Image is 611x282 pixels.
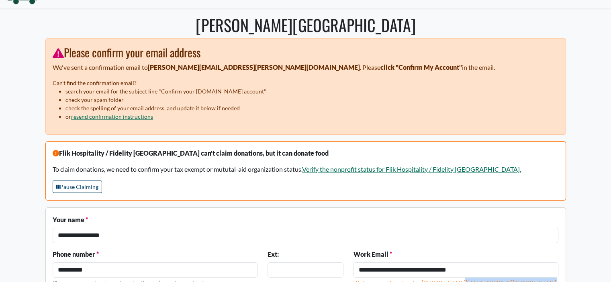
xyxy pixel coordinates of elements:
[353,250,392,259] label: Work Email
[53,79,558,87] p: Can't find the confirmation email?
[53,164,558,174] p: To claim donations, we need to confirm your tax exempt or mututal-aid organization status.
[53,63,558,72] p: We've sent a confirmation email to . Please in the email.
[53,46,558,59] h3: Please confirm your email address
[268,250,279,259] label: Ext:
[45,15,566,34] h1: [PERSON_NAME][GEOGRAPHIC_DATA]
[65,112,558,121] li: or
[53,148,558,158] p: Flik Hospitality / Fidelity [GEOGRAPHIC_DATA] can't claim donations, but it can donate food
[380,63,462,71] strong: click "Confirm My Account"
[148,63,360,71] strong: [PERSON_NAME][EMAIL_ADDRESS][PERSON_NAME][DOMAIN_NAME]
[302,165,521,173] a: Verify the nonprofit status for Flik Hospitality / Fidelity [GEOGRAPHIC_DATA].
[71,113,153,120] a: resend confirmation instructions
[65,104,558,112] li: check the spelling of your email address, and update it below if needed
[65,95,558,104] li: check your spam folder
[65,87,558,95] li: search your email for the subject line "Confirm your [DOMAIN_NAME] account"
[53,181,102,193] button: Pause Claiming
[53,215,88,225] label: Your name
[53,250,99,259] label: Phone number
